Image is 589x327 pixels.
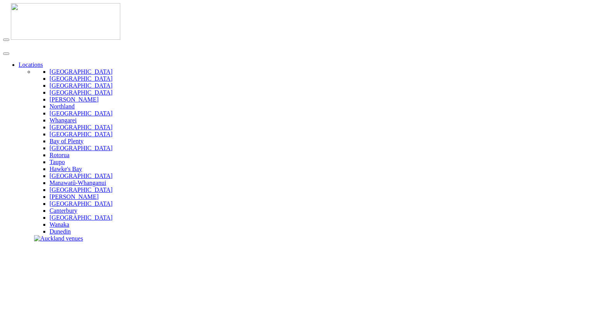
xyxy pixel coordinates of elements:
[50,228,71,235] a: Dunedin
[50,82,113,89] a: [GEOGRAPHIC_DATA]
[11,3,120,40] img: nzv-logo.png
[50,152,70,158] a: Rotorua
[50,145,113,151] a: [GEOGRAPHIC_DATA]
[50,180,106,186] a: Manawatū-Whanganui
[50,200,113,207] a: [GEOGRAPHIC_DATA]
[3,41,99,46] img: new-zealand-venues-text.png
[50,159,65,165] a: Taupo
[50,186,113,193] a: [GEOGRAPHIC_DATA]
[50,173,113,179] a: [GEOGRAPHIC_DATA]
[50,110,113,117] a: [GEOGRAPHIC_DATA]
[50,124,113,130] a: [GEOGRAPHIC_DATA]
[50,75,113,82] a: [GEOGRAPHIC_DATA]
[19,61,43,68] a: Locations
[50,166,82,172] a: Hawke's Bay
[34,235,83,242] img: Auckland venues
[50,207,77,214] a: Canterbury
[50,221,69,228] a: Wanaka
[50,193,99,200] a: [PERSON_NAME]
[50,138,84,144] a: Bay of Plenty
[50,103,75,110] a: Northland
[50,89,113,96] a: [GEOGRAPHIC_DATA]
[50,131,113,137] a: [GEOGRAPHIC_DATA]
[50,68,113,75] a: [GEOGRAPHIC_DATA]
[50,117,77,124] a: Whangarei
[50,214,113,221] a: [GEOGRAPHIC_DATA]
[50,96,99,103] a: [PERSON_NAME]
